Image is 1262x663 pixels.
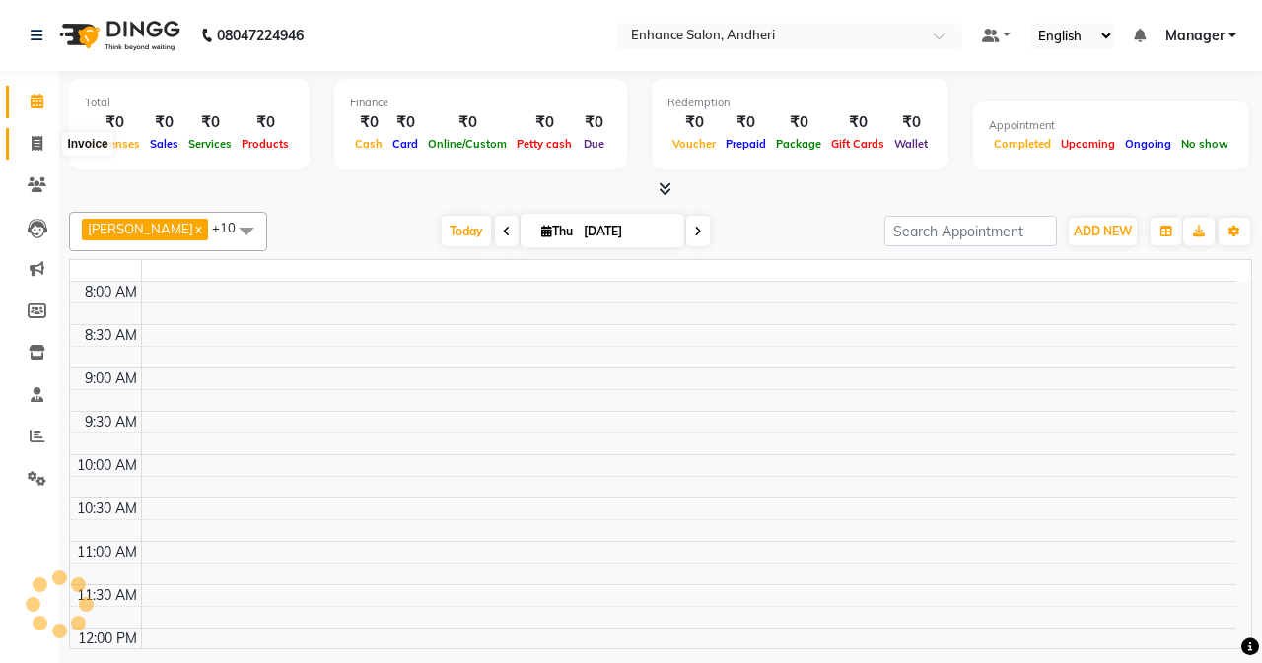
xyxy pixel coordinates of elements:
[889,137,933,151] span: Wallet
[423,111,512,134] div: ₹0
[81,325,141,346] div: 8:30 AM
[81,368,141,389] div: 9:00 AM
[73,498,141,519] div: 10:30 AM
[73,455,141,476] div: 10:00 AM
[217,8,304,63] b: 08047224946
[667,95,933,111] div: Redemption
[578,217,676,246] input: 2025-09-04
[771,111,826,134] div: ₹0
[387,111,423,134] div: ₹0
[145,137,183,151] span: Sales
[536,224,578,238] span: Thu
[423,137,512,151] span: Online/Custom
[85,95,294,111] div: Total
[989,117,1233,134] div: Appointment
[88,221,193,236] span: [PERSON_NAME]
[183,137,237,151] span: Services
[512,111,577,134] div: ₹0
[1074,224,1132,238] span: ADD NEW
[74,629,141,649] div: 12:00 PM
[81,282,141,302] div: 8:00 AM
[237,137,294,151] span: Products
[442,216,491,246] span: Today
[826,137,889,151] span: Gift Cards
[667,111,721,134] div: ₹0
[1056,137,1120,151] span: Upcoming
[579,137,609,151] span: Due
[721,111,771,134] div: ₹0
[237,111,294,134] div: ₹0
[826,111,889,134] div: ₹0
[350,111,387,134] div: ₹0
[183,111,237,134] div: ₹0
[771,137,826,151] span: Package
[577,111,611,134] div: ₹0
[50,8,185,63] img: logo
[884,216,1057,246] input: Search Appointment
[1069,218,1137,245] button: ADD NEW
[387,137,423,151] span: Card
[1176,137,1233,151] span: No show
[350,95,611,111] div: Finance
[512,137,577,151] span: Petty cash
[193,221,202,236] a: x
[889,111,933,134] div: ₹0
[62,132,112,156] div: Invoice
[73,585,141,606] div: 11:30 AM
[1165,26,1225,46] span: Manager
[81,412,141,432] div: 9:30 AM
[1120,137,1176,151] span: Ongoing
[350,137,387,151] span: Cash
[145,111,183,134] div: ₹0
[989,137,1056,151] span: Completed
[85,111,145,134] div: ₹0
[73,542,141,563] div: 11:00 AM
[667,137,721,151] span: Voucher
[721,137,771,151] span: Prepaid
[212,220,250,235] span: +10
